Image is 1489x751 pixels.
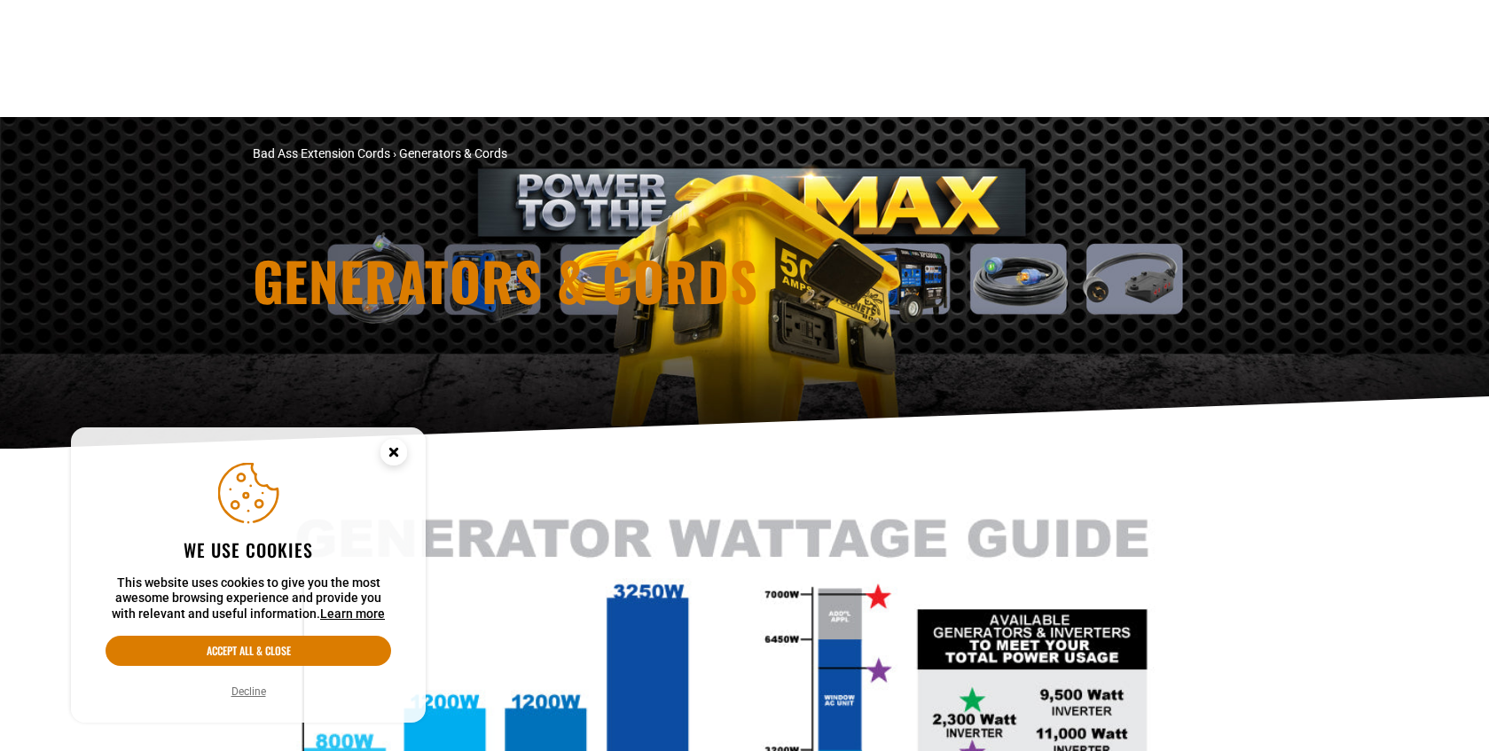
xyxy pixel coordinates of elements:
[253,145,900,163] nav: breadcrumbs
[393,146,396,160] span: ›
[226,683,271,700] button: Decline
[106,538,391,561] h2: We use cookies
[71,427,426,724] aside: Cookie Consent
[320,606,385,621] a: Learn more
[253,146,390,160] a: Bad Ass Extension Cords
[106,575,391,622] p: This website uses cookies to give you the most awesome browsing experience and provide you with r...
[399,146,507,160] span: Generators & Cords
[253,254,900,307] h1: Generators & Cords
[106,636,391,666] button: Accept all & close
